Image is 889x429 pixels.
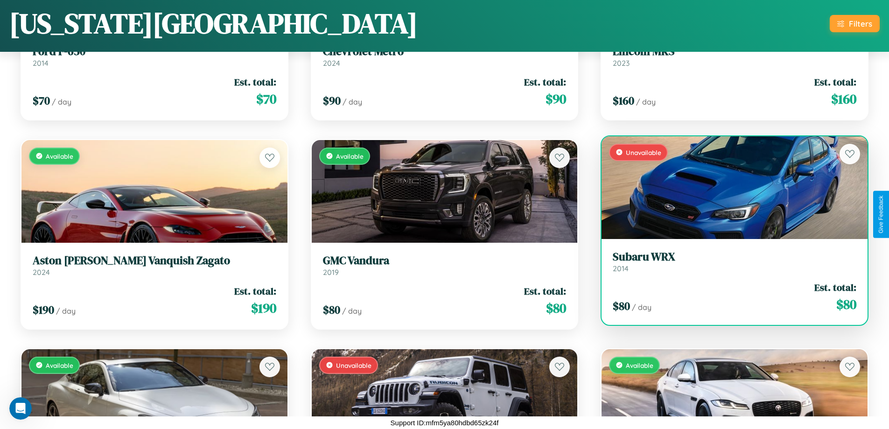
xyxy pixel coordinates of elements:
[33,45,276,58] h3: Ford F-650
[836,295,856,314] span: $ 80
[52,97,71,106] span: / day
[830,15,880,32] button: Filters
[546,90,566,108] span: $ 90
[343,97,362,106] span: / day
[849,19,872,28] div: Filters
[56,306,76,316] span: / day
[831,90,856,108] span: $ 160
[336,152,364,160] span: Available
[33,93,50,108] span: $ 70
[613,58,630,68] span: 2023
[251,299,276,317] span: $ 190
[33,267,50,277] span: 2024
[814,281,856,294] span: Est. total:
[33,45,276,68] a: Ford F-6502014
[632,302,651,312] span: / day
[33,58,49,68] span: 2014
[323,254,567,267] h3: GMC Vandura
[234,284,276,298] span: Est. total:
[9,4,418,42] h1: [US_STATE][GEOGRAPHIC_DATA]
[626,148,661,156] span: Unavailable
[636,97,656,106] span: / day
[546,299,566,317] span: $ 80
[336,361,371,369] span: Unavailable
[323,302,340,317] span: $ 80
[256,90,276,108] span: $ 70
[626,361,653,369] span: Available
[524,75,566,89] span: Est. total:
[613,45,856,58] h3: Lincoln MKS
[234,75,276,89] span: Est. total:
[33,254,276,267] h3: Aston [PERSON_NAME] Vanquish Zagato
[613,93,634,108] span: $ 160
[613,250,856,264] h3: Subaru WRX
[323,45,567,58] h3: Chevrolet Metro
[9,397,32,420] iframe: Intercom live chat
[46,361,73,369] span: Available
[46,152,73,160] span: Available
[878,196,884,233] div: Give Feedback
[342,306,362,316] span: / day
[613,298,630,314] span: $ 80
[391,416,499,429] p: Support ID: mfm5ya80hdbd65zk24f
[613,250,856,273] a: Subaru WRX2014
[33,302,54,317] span: $ 190
[524,284,566,298] span: Est. total:
[323,267,339,277] span: 2019
[323,93,341,108] span: $ 90
[323,58,340,68] span: 2024
[323,254,567,277] a: GMC Vandura2019
[323,45,567,68] a: Chevrolet Metro2024
[613,264,629,273] span: 2014
[613,45,856,68] a: Lincoln MKS2023
[814,75,856,89] span: Est. total:
[33,254,276,277] a: Aston [PERSON_NAME] Vanquish Zagato2024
